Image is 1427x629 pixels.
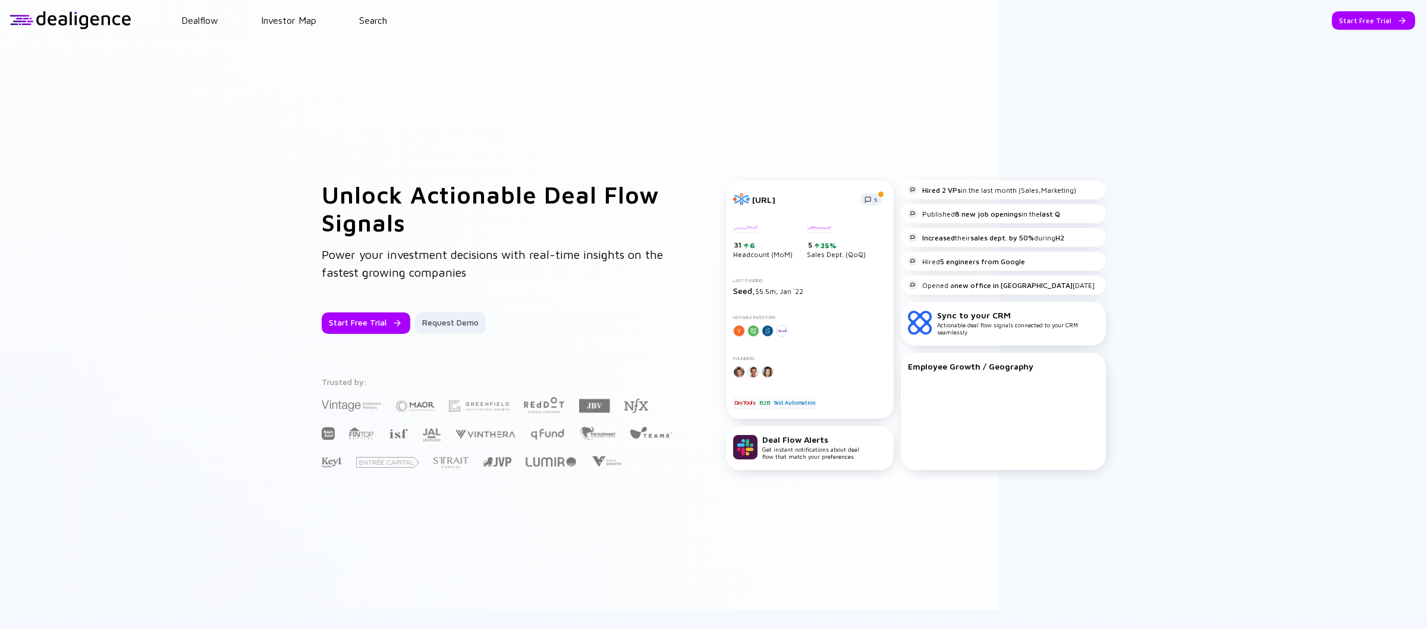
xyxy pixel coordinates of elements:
button: Start Free Trial [1332,11,1415,30]
span: Power your investment decisions with real-time insights on the fastest growing companies [322,248,663,279]
img: FINTOP Capital [349,427,374,440]
div: Hired [908,256,1025,266]
div: B2B [758,397,771,409]
a: Search [359,15,387,26]
a: Dealflow [181,15,218,26]
img: Greenfield Partners [449,400,509,412]
strong: new office in [GEOGRAPHIC_DATA] [954,281,1073,290]
img: JBV Capital [579,398,610,414]
img: Team8 [630,426,672,439]
div: $5.5m, Jan `22 [733,286,887,296]
img: The Elephant [579,427,615,440]
img: Key1 Capital [322,457,342,468]
strong: H2 [1055,233,1064,242]
img: Jerusalem Venture Partners [483,457,511,467]
div: Notable Investors [733,315,887,320]
div: DevTools [733,397,757,409]
img: Israel Secondary Fund [388,428,408,439]
div: Founders [733,356,887,361]
div: Actionable deal flow signals connected to your CRM seamlessly [937,310,1099,336]
strong: Hired 2 VPs [922,186,961,195]
button: Start Free Trial [322,312,410,334]
a: Investor Map [261,15,316,26]
img: JAL Ventures [422,428,441,442]
img: Maor Investments [395,396,435,416]
strong: last Q [1040,209,1060,218]
img: NFX [624,399,648,413]
div: Sync to your CRM [937,310,1099,320]
strong: 5 engineers from Google [940,257,1025,266]
img: Lumir Ventures [526,457,576,467]
img: Viola Growth [590,456,622,467]
div: [URL] [752,195,853,205]
div: 5 [808,240,866,250]
div: Sales Dept. (QoQ) [807,224,866,259]
div: 31 [734,240,793,250]
h1: Unlock Actionable Deal Flow Signals [322,180,678,236]
div: Last Funding [733,278,887,283]
div: in the last month (Sales,Marketing) [908,185,1076,195]
div: Opened a [DATE] [908,280,1095,290]
div: their during [908,233,1064,242]
div: Get instant notifications about deal flow that match your preferences [762,434,859,460]
img: Red Dot Capital Partners [523,395,565,414]
img: Vintage Investment Partners [322,399,381,412]
span: Seed, [733,286,755,296]
strong: Increased [922,233,955,242]
img: Entrée Capital [356,457,419,468]
div: 6 [749,241,755,250]
div: Employee Growth / Geography [908,361,1099,371]
img: Q Fund [530,427,565,441]
img: Strait Capital [433,457,469,468]
button: Request Demo [415,312,486,334]
img: Vinthera [455,428,516,440]
div: Deal Flow Alerts [762,434,859,445]
div: Published in the [908,209,1060,218]
div: Test Automation [772,397,816,409]
div: Trusted by: [322,377,675,387]
div: 25% [819,241,837,250]
strong: 8 new job openings [955,209,1021,218]
strong: sales dept. by 50% [970,233,1034,242]
div: Headcount (MoM) [733,224,793,259]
